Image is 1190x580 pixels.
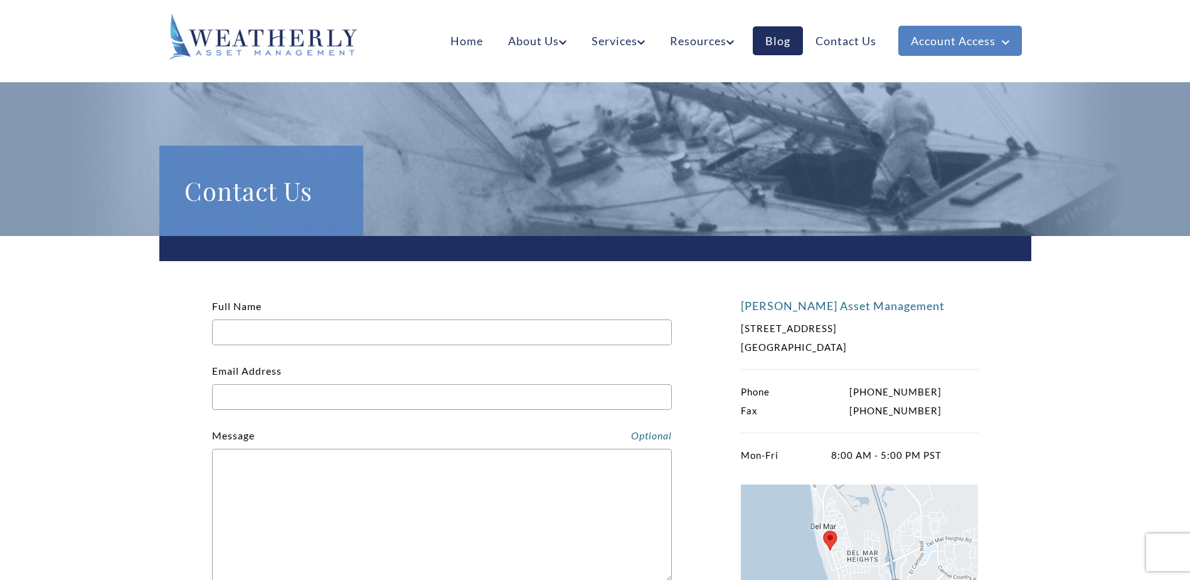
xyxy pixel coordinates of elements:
[741,401,942,420] p: [PHONE_NUMBER]
[212,320,672,345] input: Full Name
[212,365,672,403] label: Email Address
[753,26,803,55] a: Blog
[438,26,496,55] a: Home
[579,26,657,55] a: Services
[741,299,979,313] h4: [PERSON_NAME] Asset Management
[741,401,758,420] span: Fax
[212,429,255,441] label: Message
[741,446,942,465] p: 8:00 AM - 5:00 PM PST
[741,382,942,401] p: [PHONE_NUMBER]
[212,300,672,338] label: Full Name
[496,26,579,55] a: About Us
[212,384,672,410] input: Email Address
[803,26,889,55] a: Contact Us
[169,14,357,60] img: Weatherly
[741,382,770,401] span: Phone
[741,319,942,357] p: [STREET_ADDRESS] [GEOGRAPHIC_DATA]
[657,26,746,55] a: Resources
[184,171,338,211] h1: Contact Us
[898,26,1022,56] a: Account Access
